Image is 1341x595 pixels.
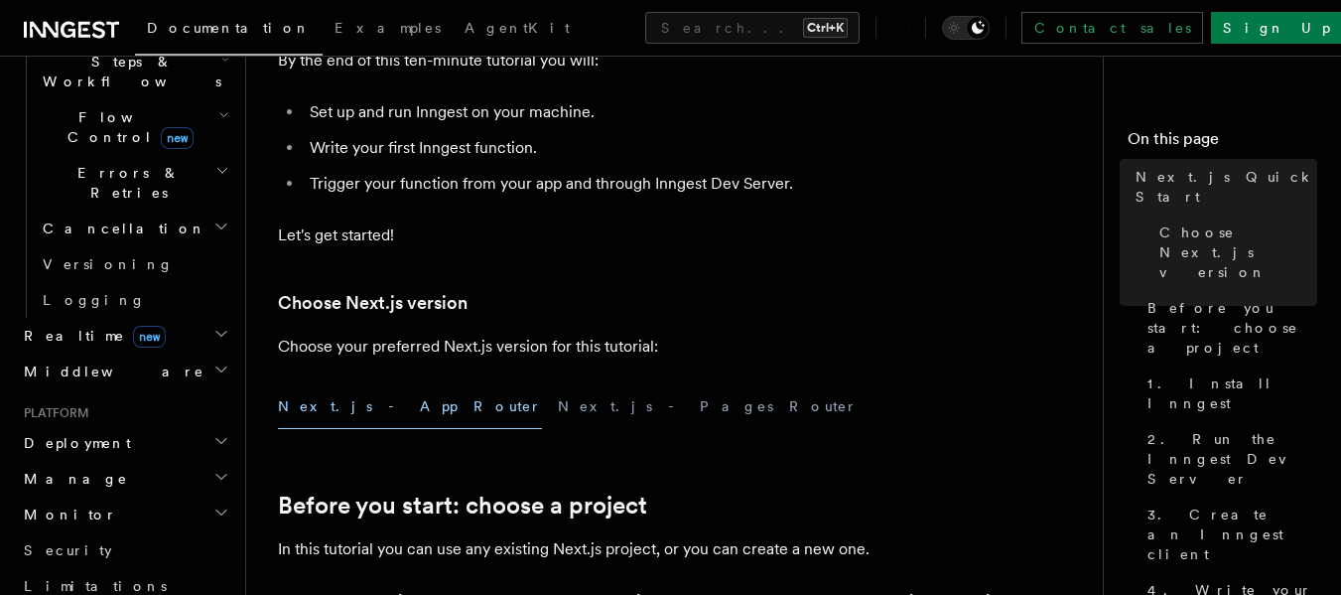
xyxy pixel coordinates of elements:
span: Next.js Quick Start [1136,167,1317,207]
button: Deployment [16,425,233,461]
button: Next.js - App Router [278,384,542,429]
li: Set up and run Inngest on your machine. [304,98,1072,126]
a: 1. Install Inngest [1140,366,1317,421]
span: Errors & Retries [35,163,215,203]
span: Monitor [16,505,117,524]
span: Flow Control [35,107,218,147]
span: Cancellation [35,219,206,238]
a: Before you start: choose a project [1140,290,1317,366]
p: By the end of this ten-minute tutorial you will: [278,47,1072,74]
span: Before you start: choose a project [1147,298,1317,358]
button: Middleware [16,354,233,389]
span: 2. Run the Inngest Dev Server [1147,429,1317,489]
span: Middleware [16,362,204,381]
span: 1. Install Inngest [1147,373,1317,413]
span: Manage [16,469,128,489]
a: Contact sales [1021,12,1203,44]
button: Steps & Workflows [35,44,233,99]
button: Toggle dark mode [942,16,990,40]
span: Deployment [16,433,131,453]
a: AgentKit [453,6,582,54]
span: Choose Next.js version [1159,223,1317,282]
span: Limitations [24,578,167,594]
a: Security [16,532,233,568]
a: Documentation [135,6,323,56]
a: Before you start: choose a project [278,492,647,520]
button: Flow Controlnew [35,99,233,155]
span: Steps & Workflows [35,52,221,91]
span: Documentation [147,20,311,36]
a: Choose Next.js version [1151,215,1317,290]
span: Security [24,542,112,558]
span: Logging [43,292,146,308]
li: Write your first Inngest function. [304,134,1072,162]
p: In this tutorial you can use any existing Next.js project, or you can create a new one. [278,535,1072,563]
a: Choose Next.js version [278,289,468,317]
div: Inngest Functions [16,8,233,318]
a: Next.js Quick Start [1128,159,1317,215]
button: Cancellation [35,211,233,246]
span: AgentKit [465,20,570,36]
span: new [161,127,194,149]
button: Next.js - Pages Router [558,384,858,429]
a: Versioning [35,246,233,282]
span: Versioning [43,256,174,272]
a: Logging [35,282,233,318]
span: Realtime [16,326,166,346]
p: Choose your preferred Next.js version for this tutorial: [278,333,1072,361]
button: Realtimenew [16,318,233,354]
span: 3. Create an Inngest client [1147,505,1317,564]
button: Search...Ctrl+K [645,12,860,44]
a: 2. Run the Inngest Dev Server [1140,421,1317,497]
kbd: Ctrl+K [803,18,848,38]
button: Errors & Retries [35,155,233,211]
span: Platform [16,405,89,421]
span: Examples [335,20,441,36]
li: Trigger your function from your app and through Inngest Dev Server. [304,170,1072,198]
a: Examples [323,6,453,54]
h4: On this page [1128,127,1317,159]
button: Monitor [16,497,233,532]
span: new [133,326,166,348]
a: 3. Create an Inngest client [1140,497,1317,572]
button: Manage [16,461,233,497]
p: Let's get started! [278,222,1072,249]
